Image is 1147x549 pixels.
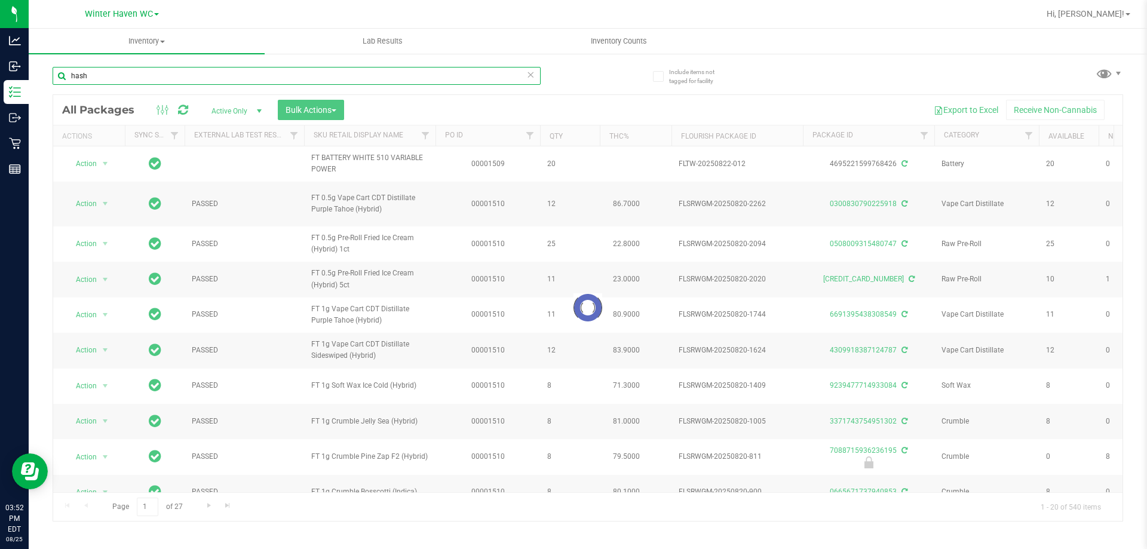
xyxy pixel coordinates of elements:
a: Inventory [29,29,265,54]
a: Inventory Counts [501,29,737,54]
p: 03:52 PM EDT [5,502,23,535]
span: Include items not tagged for facility [669,68,729,85]
span: Winter Haven WC [85,9,153,19]
input: Search Package ID, Item Name, SKU, Lot or Part Number... [53,67,541,85]
span: Inventory [29,36,265,47]
inline-svg: Inventory [9,86,21,98]
inline-svg: Analytics [9,35,21,47]
p: 08/25 [5,535,23,544]
inline-svg: Reports [9,163,21,175]
span: Clear [526,67,535,82]
a: Lab Results [265,29,501,54]
span: Inventory Counts [575,36,663,47]
iframe: Resource center [12,453,48,489]
inline-svg: Retail [9,137,21,149]
span: Hi, [PERSON_NAME]! [1047,9,1124,19]
inline-svg: Inbound [9,60,21,72]
inline-svg: Outbound [9,112,21,124]
span: Lab Results [346,36,419,47]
